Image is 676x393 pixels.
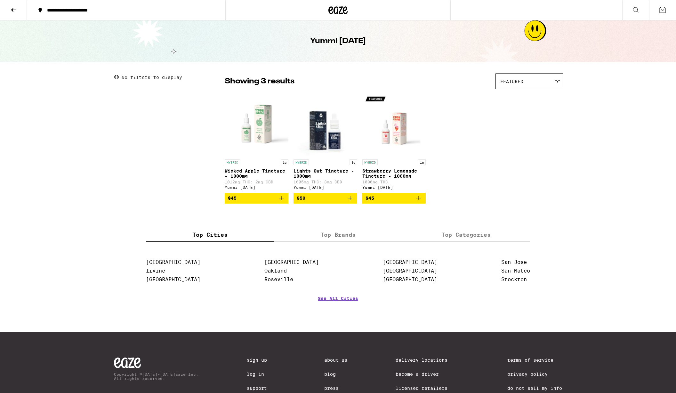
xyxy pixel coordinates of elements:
[146,259,200,265] a: [GEOGRAPHIC_DATA]
[350,159,357,165] p: 1g
[247,358,276,363] a: Sign Up
[294,159,309,165] p: HYBRID
[366,196,374,201] span: $45
[225,92,288,156] img: Yummi Karma - Wicked Apple Tincture - 1000mg
[146,268,165,274] a: Irvine
[362,92,426,193] a: Open page for Strawberry Lemonade Tincture - 1000mg from Yummi Karma
[362,168,426,179] p: Strawberry Lemonade Tincture - 1000mg
[225,168,288,179] p: Wicked Apple Tincture - 1000mg
[297,196,305,201] span: $50
[146,228,530,242] div: tabs
[294,185,357,189] div: Yummi [DATE]
[396,372,459,377] a: Become a Driver
[294,92,357,193] a: Open page for Lights Out Tincture - 1000mg from Yummi Karma
[146,228,274,242] label: Top Cities
[324,386,347,391] a: Press
[225,185,288,189] div: Yummi [DATE]
[501,268,530,274] a: San Mateo
[383,259,437,265] a: [GEOGRAPHIC_DATA]
[383,276,437,282] a: [GEOGRAPHIC_DATA]
[507,358,562,363] a: Terms of Service
[294,92,357,156] img: Yummi Karma - Lights Out Tincture - 1000mg
[418,159,426,165] p: 1g
[362,159,378,165] p: HYBRID
[507,372,562,377] a: Privacy Policy
[362,180,426,184] p: 1000mg THC
[362,185,426,189] div: Yummi [DATE]
[500,79,523,84] span: Featured
[225,193,288,204] button: Add to bag
[264,276,293,282] a: Roseville
[225,92,288,193] a: Open page for Wicked Apple Tincture - 1000mg from Yummi Karma
[122,75,182,80] p: No filters to display
[396,386,459,391] a: Licensed Retailers
[318,296,358,320] a: See All Cities
[225,76,294,87] p: Showing 3 results
[362,193,426,204] button: Add to bag
[294,180,357,184] p: 1005mg THC: 3mg CBD
[294,168,357,179] p: Lights Out Tincture - 1000mg
[402,228,530,242] label: Top Categories
[383,268,437,274] a: [GEOGRAPHIC_DATA]
[324,372,347,377] a: Blog
[264,268,287,274] a: Oakland
[114,372,198,381] p: Copyright © [DATE]-[DATE] Eaze Inc. All rights reserved.
[247,372,276,377] a: Log In
[264,259,319,265] a: [GEOGRAPHIC_DATA]
[146,276,200,282] a: [GEOGRAPHIC_DATA]
[225,159,240,165] p: HYBRID
[324,358,347,363] a: About Us
[281,159,288,165] p: 1g
[396,358,459,363] a: Delivery Locations
[310,36,366,47] h1: Yummi [DATE]
[507,386,562,391] a: Do Not Sell My Info
[225,180,288,184] p: 1012mg THC: 2mg CBD
[247,386,276,391] a: Support
[362,92,426,156] img: Yummi Karma - Strawberry Lemonade Tincture - 1000mg
[228,196,237,201] span: $45
[294,193,357,204] button: Add to bag
[274,228,402,242] label: Top Brands
[501,276,527,282] a: Stockton
[501,259,527,265] a: San Jose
